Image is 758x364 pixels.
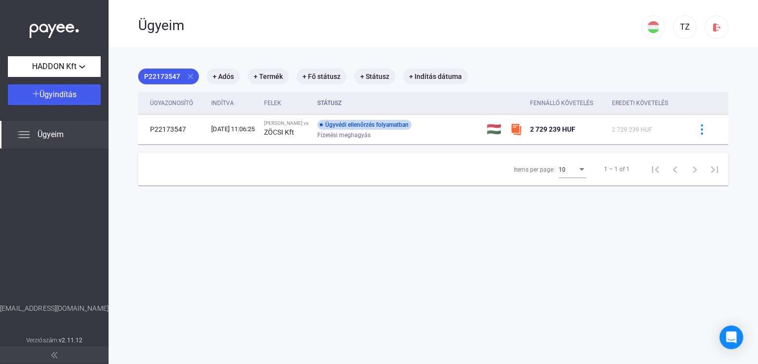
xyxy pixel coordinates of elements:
[8,84,101,105] button: Ügyindítás
[33,90,39,97] img: plus-white.svg
[313,92,483,114] th: Státusz
[207,69,240,84] mat-chip: + Adós
[691,119,712,140] button: more-blue
[403,69,468,84] mat-chip: + Indítás dátuma
[510,123,522,135] img: szamlazzhu-mini
[32,61,76,73] span: HADDON Kft
[677,21,693,33] div: TZ
[483,114,506,144] td: 🇭🇺
[705,159,724,179] button: Last page
[30,18,79,38] img: white-payee-white-dot.svg
[264,97,281,109] div: Felek
[150,97,193,109] div: Ügyazonosító
[317,129,371,141] span: Fizetési meghagyás
[51,352,57,358] img: arrow-double-left-grey.svg
[138,69,199,84] mat-chip: P22173547
[264,97,310,109] div: Felek
[18,129,30,141] img: list.svg
[604,163,630,175] div: 1 – 1 of 1
[59,337,82,344] strong: v2.11.12
[665,159,685,179] button: Previous page
[530,97,604,109] div: Fennálló követelés
[612,97,668,109] div: Eredeti követelés
[264,120,310,126] div: [PERSON_NAME] vs
[697,124,707,135] img: more-blue
[138,114,207,144] td: P22173547
[354,69,395,84] mat-chip: + Státusz
[642,15,665,39] button: HU
[211,124,256,134] div: [DATE] 11:06:25
[317,120,412,130] div: Ügyvédi ellenőrzés folyamatban
[211,97,256,109] div: Indítva
[248,69,289,84] mat-chip: + Termék
[647,21,659,33] img: HU
[150,97,203,109] div: Ügyazonosító
[39,90,76,99] span: Ügyindítás
[38,129,64,141] span: Ügyeim
[297,69,346,84] mat-chip: + Fő státusz
[705,15,728,39] button: logout-red
[211,97,234,109] div: Indítva
[673,15,697,39] button: TZ
[685,159,705,179] button: Next page
[720,326,743,349] div: Open Intercom Messenger
[612,97,679,109] div: Eredeti követelés
[138,17,642,34] div: Ügyeim
[645,159,665,179] button: First page
[530,125,575,133] span: 2 729 239 HUF
[530,97,593,109] div: Fennálló követelés
[559,166,566,173] span: 10
[712,22,722,33] img: logout-red
[8,56,101,77] button: HADDON Kft
[186,72,195,81] mat-icon: close
[514,164,555,176] div: Items per page:
[264,128,294,136] strong: ZÖCSI Kft
[612,126,652,133] span: 2 729 239 HUF
[559,163,586,175] mat-select: Items per page:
